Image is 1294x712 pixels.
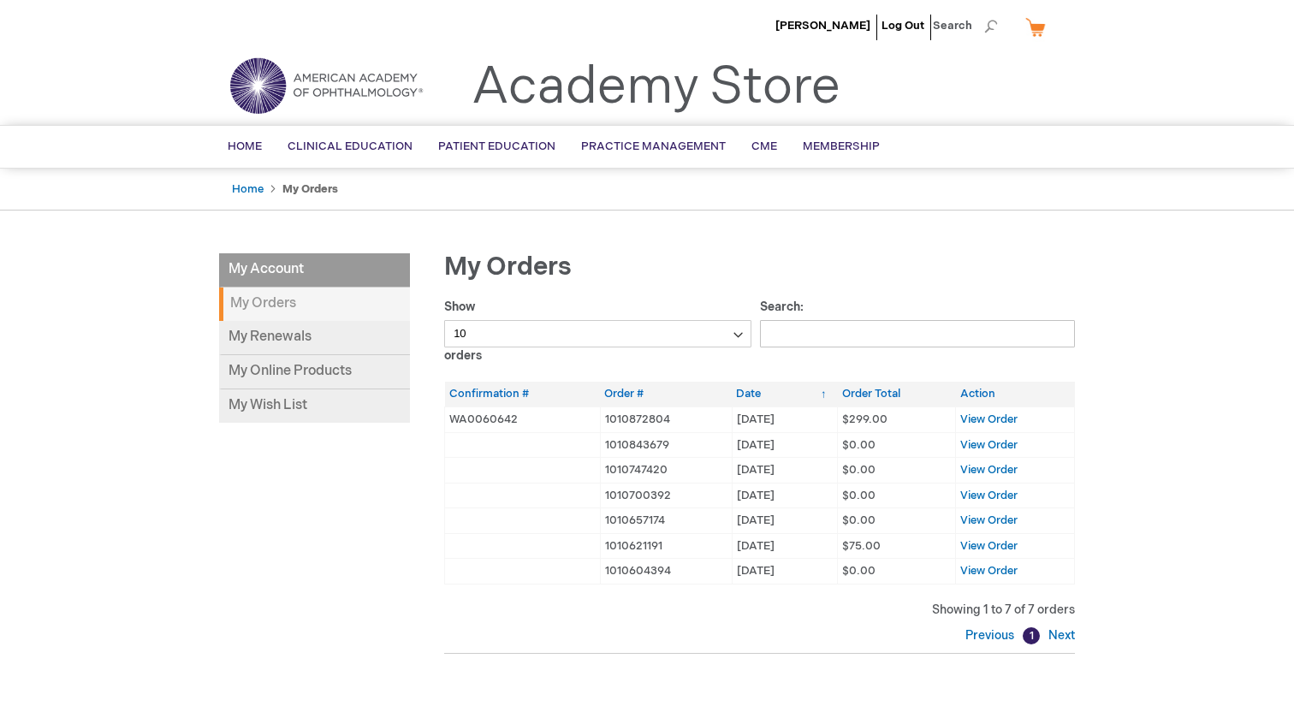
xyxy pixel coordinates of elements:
[751,139,777,153] span: CME
[960,539,1018,553] a: View Order
[732,559,838,584] td: [DATE]
[960,463,1018,477] a: View Order
[600,559,732,584] td: 1010604394
[732,458,838,484] td: [DATE]
[444,602,1075,619] div: Showing 1 to 7 of 7 orders
[960,564,1018,578] a: View Order
[933,9,998,43] span: Search
[219,355,410,389] a: My Online Products
[732,382,838,406] th: Date: activate to sort column ascending
[600,432,732,458] td: 1010843679
[732,483,838,508] td: [DATE]
[219,288,410,321] strong: My Orders
[445,406,601,432] td: WA0060642
[842,513,876,527] span: $0.00
[600,382,732,406] th: Order #: activate to sort column ascending
[581,139,726,153] span: Practice Management
[965,628,1018,643] a: Previous
[472,56,840,118] a: Academy Store
[960,489,1018,502] a: View Order
[803,139,880,153] span: Membership
[600,533,732,559] td: 1010621191
[600,406,732,432] td: 1010872804
[1044,628,1075,643] a: Next
[842,564,876,578] span: $0.00
[600,458,732,484] td: 1010747420
[960,438,1018,452] a: View Order
[956,382,1075,406] th: Action: activate to sort column ascending
[842,539,881,553] span: $75.00
[760,300,1076,341] label: Search:
[288,139,413,153] span: Clinical Education
[445,382,601,406] th: Confirmation #: activate to sort column ascending
[219,321,410,355] a: My Renewals
[219,389,410,423] a: My Wish List
[282,182,338,196] strong: My Orders
[732,406,838,432] td: [DATE]
[842,438,876,452] span: $0.00
[838,382,956,406] th: Order Total: activate to sort column ascending
[228,139,262,153] span: Home
[775,19,870,33] a: [PERSON_NAME]
[732,508,838,534] td: [DATE]
[600,483,732,508] td: 1010700392
[1023,627,1040,644] a: 1
[444,320,751,347] select: Showorders
[842,489,876,502] span: $0.00
[732,533,838,559] td: [DATE]
[960,412,1018,426] a: View Order
[732,432,838,458] td: [DATE]
[232,182,264,196] a: Home
[444,252,572,282] span: My Orders
[842,412,887,426] span: $299.00
[760,320,1076,347] input: Search:
[881,19,924,33] a: Log Out
[842,463,876,477] span: $0.00
[960,513,1018,527] a: View Order
[444,300,751,363] label: Show orders
[600,508,732,534] td: 1010657174
[438,139,555,153] span: Patient Education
